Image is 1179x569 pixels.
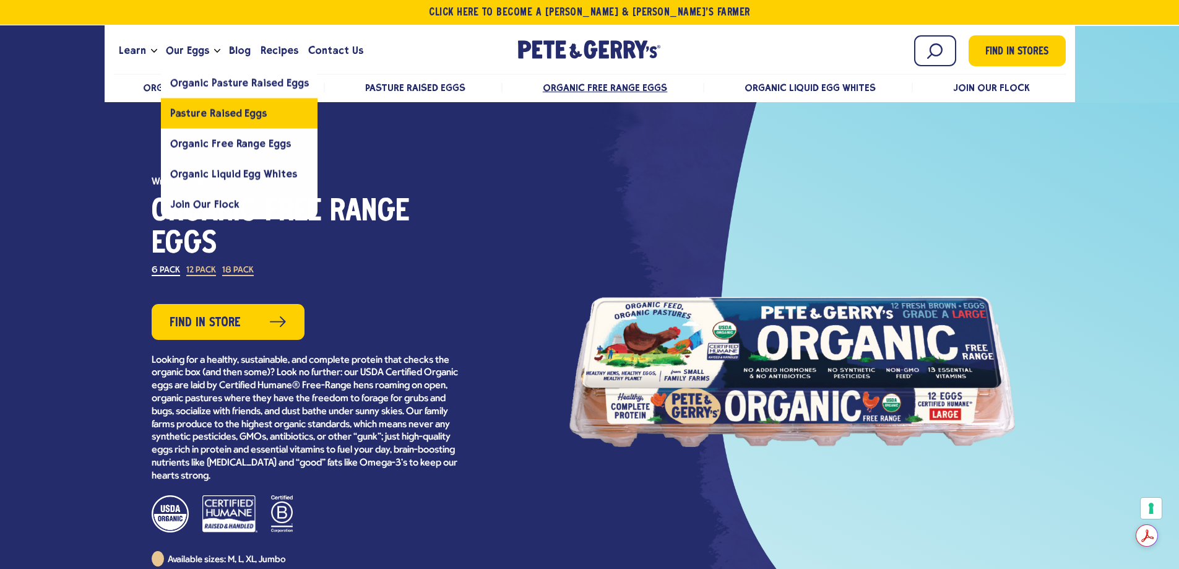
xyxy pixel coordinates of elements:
button: Your consent preferences for tracking technologies [1141,498,1162,519]
a: Organic Liquid Egg Whites [161,159,318,189]
a: Join Our Flock [161,189,318,219]
a: Organic Free Range Eggs [543,82,667,93]
span: Find in Stores [985,44,1048,61]
label: 6 Pack [152,266,180,276]
label: 12 Pack [186,266,216,276]
a: 4.7 out of 5 stars. Read reviews for average rating value is 4.7 of 5. Read 2336 Reviews Same pag... [152,177,461,187]
a: Find in Stores [969,35,1066,66]
span: Join Our Flock [170,198,240,210]
a: Pasture Raised Eggs [365,82,465,93]
a: Pasture Raised Eggs [161,98,318,128]
span: Available sizes: M, L, XL, Jumbo [168,555,287,565]
label: 18 Pack [222,266,254,276]
a: Blog [224,34,256,67]
input: Search [914,35,956,66]
span: Contact Us [308,43,363,58]
a: Organic Liquid Egg Whites [745,82,876,93]
a: Join Our Flock [953,82,1030,93]
span: Our Eggs [166,43,209,58]
span: Organic Liquid Egg Whites [170,168,297,180]
a: Organic Free Range Eggs [161,128,318,159]
p: Looking for a healthy, sustainable, and complete protein that checks the organic box (and then so... [152,354,461,483]
button: Open the dropdown menu for Our Eggs [214,49,220,53]
span: Find in Store [170,313,241,332]
span: Organic Pasture Raised Eggs [170,77,309,89]
a: Learn [114,34,151,67]
a: Organic Pasture Raised Eggs [143,82,288,93]
span: Pasture Raised Eggs [170,107,267,119]
a: Our Eggs [161,34,214,67]
button: Open the dropdown menu for Learn [151,49,157,53]
a: Organic Pasture Raised Eggs [161,67,318,98]
h1: Organic Free Range Eggs [152,196,461,261]
span: Blog [229,43,251,58]
nav: desktop product menu [114,74,1066,100]
span: Organic Free Range Eggs [170,137,291,149]
span: Learn [119,43,146,58]
a: Recipes [256,34,303,67]
span: Recipes [261,43,298,58]
button: Write a Review (opens pop-up) [152,177,212,187]
a: Contact Us [303,34,368,67]
a: Find in Store [152,304,304,340]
